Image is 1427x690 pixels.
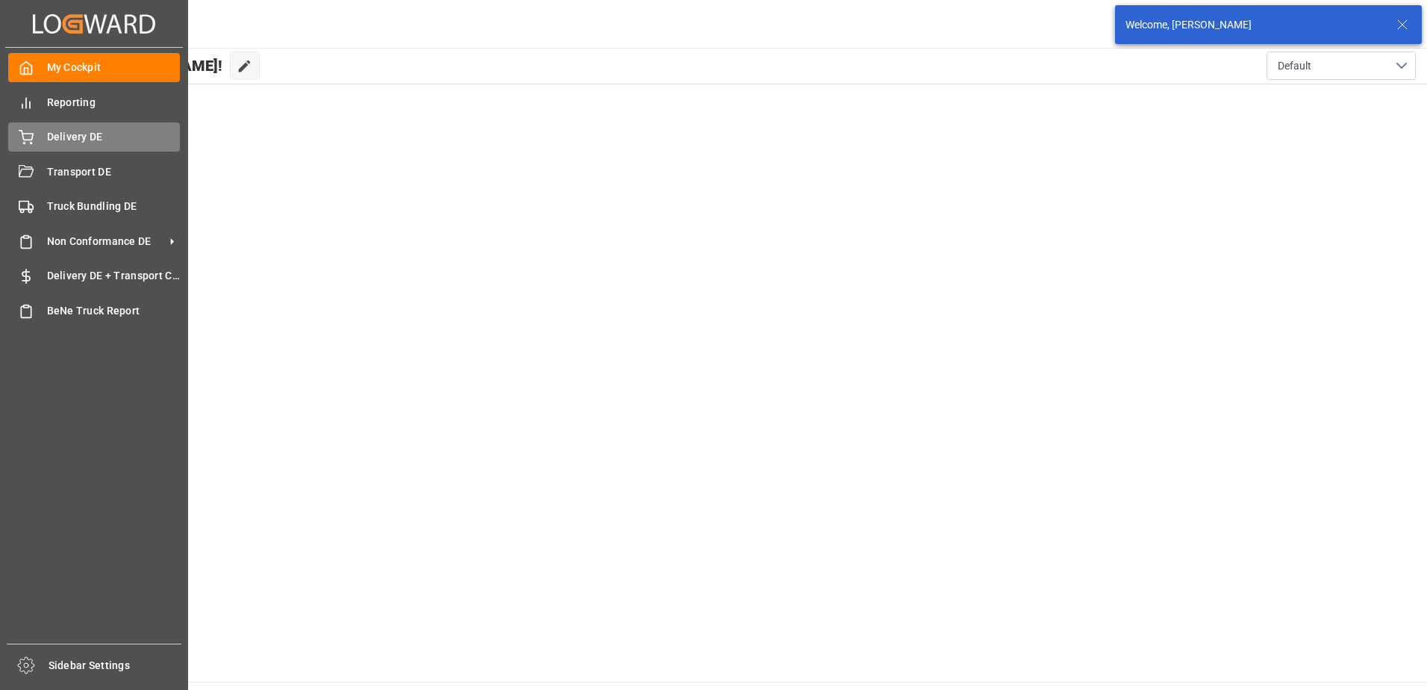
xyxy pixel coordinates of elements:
span: Default [1278,58,1311,74]
span: Delivery DE [47,129,181,145]
a: Delivery DE [8,122,180,152]
button: open menu [1267,52,1416,80]
span: My Cockpit [47,60,181,75]
span: Delivery DE + Transport Cost [47,268,181,284]
span: Truck Bundling DE [47,199,181,214]
a: Transport DE [8,157,180,186]
span: Transport DE [47,164,181,180]
span: Sidebar Settings [49,658,182,674]
a: Delivery DE + Transport Cost [8,261,180,290]
a: Truck Bundling DE [8,192,180,221]
a: My Cockpit [8,53,180,82]
span: BeNe Truck Report [47,303,181,319]
a: BeNe Truck Report [8,296,180,325]
a: Reporting [8,87,180,116]
span: Hello [PERSON_NAME]! [62,52,222,80]
span: Non Conformance DE [47,234,165,249]
span: Reporting [47,95,181,111]
div: Welcome, [PERSON_NAME] [1125,17,1382,33]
